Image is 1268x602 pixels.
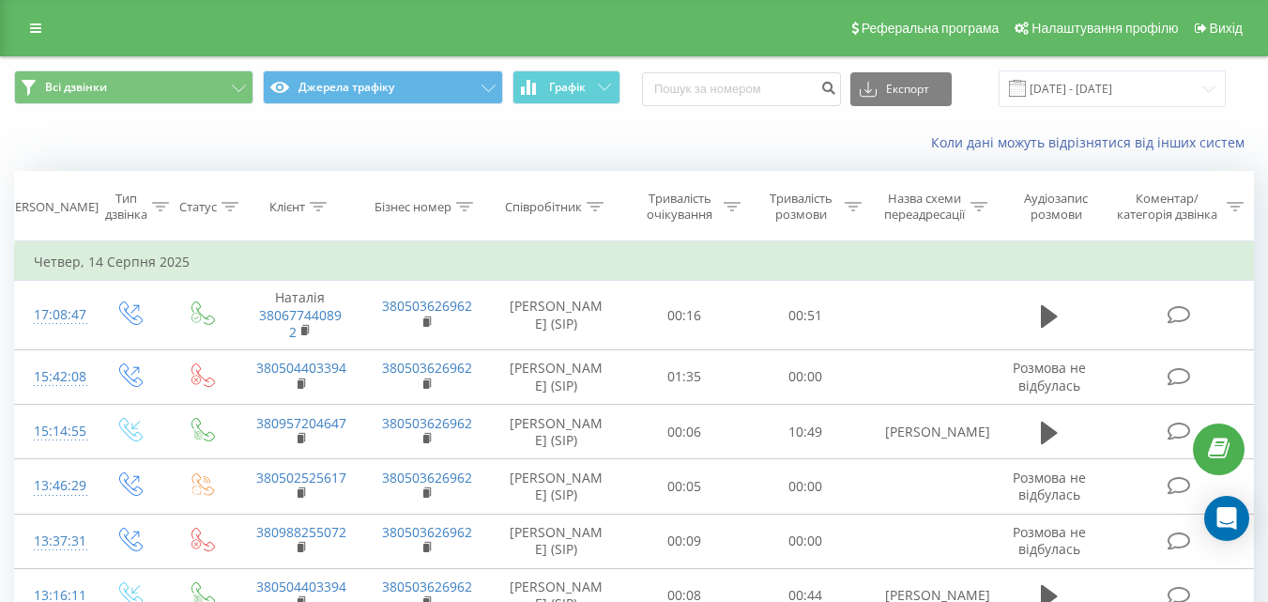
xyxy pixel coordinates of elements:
td: Четвер, 14 Серпня 2025 [15,243,1254,281]
td: 00:05 [624,459,745,514]
a: 380503626962 [382,359,472,377]
td: [PERSON_NAME] (SIP) [489,514,624,568]
td: [PERSON_NAME] (SIP) [489,349,624,404]
td: [PERSON_NAME] [866,405,992,459]
td: [PERSON_NAME] (SIP) [489,405,624,459]
a: 380503626962 [382,469,472,486]
div: Бізнес номер [374,199,451,215]
a: 380503626962 [382,414,472,432]
button: Експорт [850,72,952,106]
div: Коментар/категорія дзвінка [1112,191,1222,223]
td: 01:35 [624,349,745,404]
span: Графік [549,81,586,94]
div: 15:42:08 [34,359,73,395]
a: 380988255072 [256,523,346,541]
td: 00:09 [624,514,745,568]
td: 00:00 [745,459,866,514]
span: Реферальна програма [862,21,1000,36]
a: 380677440892 [259,306,342,341]
div: Тип дзвінка [105,191,147,223]
div: Співробітник [505,199,582,215]
div: Назва схеми переадресації [883,191,966,223]
span: Розмова не відбулась [1013,523,1086,558]
td: 10:49 [745,405,866,459]
a: 380957204647 [256,414,346,432]
a: 380503626962 [382,578,472,595]
input: Пошук за номером [642,72,841,106]
div: 13:46:29 [34,468,73,504]
div: 17:08:47 [34,297,73,333]
button: Всі дзвінки [14,70,253,104]
span: Налаштування профілю [1031,21,1178,36]
a: 380504403394 [256,359,346,377]
a: 380502525617 [256,469,346,486]
button: Графік [512,70,620,104]
td: 00:00 [745,514,866,568]
td: [PERSON_NAME] (SIP) [489,459,624,514]
div: Статус [179,199,217,215]
td: 00:16 [624,281,745,350]
div: [PERSON_NAME] [4,199,99,215]
div: Тривалість очікування [641,191,719,223]
div: Клієнт [269,199,305,215]
a: 380503626962 [382,297,472,315]
button: Джерела трафіку [263,70,502,104]
div: Тривалість розмови [762,191,840,223]
div: 13:37:31 [34,523,73,560]
span: Розмова не відбулась [1013,359,1086,394]
a: 380503626962 [382,523,472,541]
td: 00:51 [745,281,866,350]
span: Розмова не відбулась [1013,469,1086,503]
td: 00:00 [745,349,866,404]
div: Аудіозапис розмови [1009,191,1104,223]
td: Наталія [237,281,363,350]
a: 380504403394 [256,578,346,595]
div: Open Intercom Messenger [1204,496,1249,541]
td: [PERSON_NAME] (SIP) [489,281,624,350]
span: Всі дзвінки [45,80,107,95]
div: 15:14:55 [34,413,73,450]
a: Коли дані можуть відрізнятися вiд інших систем [931,133,1254,151]
td: 00:06 [624,405,745,459]
span: Вихід [1210,21,1243,36]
